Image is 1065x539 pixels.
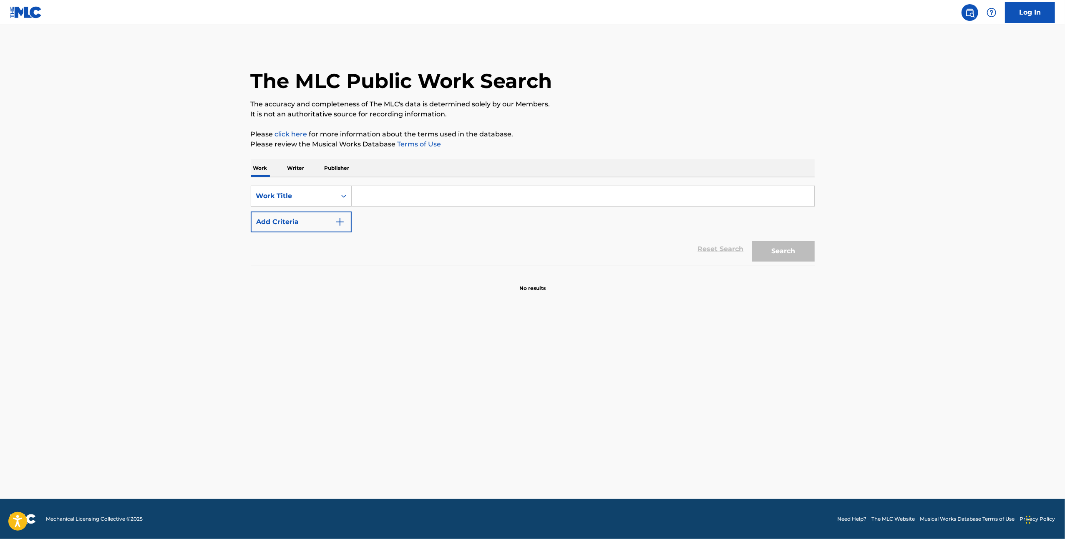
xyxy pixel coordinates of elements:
[251,129,815,139] p: Please for more information about the terms used in the database.
[1005,2,1055,23] a: Log In
[1026,507,1031,532] div: Drag
[10,6,42,18] img: MLC Logo
[275,130,307,138] a: click here
[965,8,975,18] img: search
[251,212,352,232] button: Add Criteria
[837,515,866,523] a: Need Help?
[10,514,36,524] img: logo
[251,159,270,177] p: Work
[1020,515,1055,523] a: Privacy Policy
[251,68,552,93] h1: The MLC Public Work Search
[251,186,815,266] form: Search Form
[396,140,441,148] a: Terms of Use
[251,139,815,149] p: Please review the Musical Works Database
[285,159,307,177] p: Writer
[256,191,331,201] div: Work Title
[251,99,815,109] p: The accuracy and completeness of The MLC's data is determined solely by our Members.
[251,109,815,119] p: It is not an authoritative source for recording information.
[335,217,345,227] img: 9d2ae6d4665cec9f34b9.svg
[962,4,978,21] a: Public Search
[871,515,915,523] a: The MLC Website
[519,275,546,292] p: No results
[322,159,352,177] p: Publisher
[1023,499,1065,539] iframe: Chat Widget
[46,515,143,523] span: Mechanical Licensing Collective © 2025
[920,515,1015,523] a: Musical Works Database Terms of Use
[987,8,997,18] img: help
[983,4,1000,21] div: Help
